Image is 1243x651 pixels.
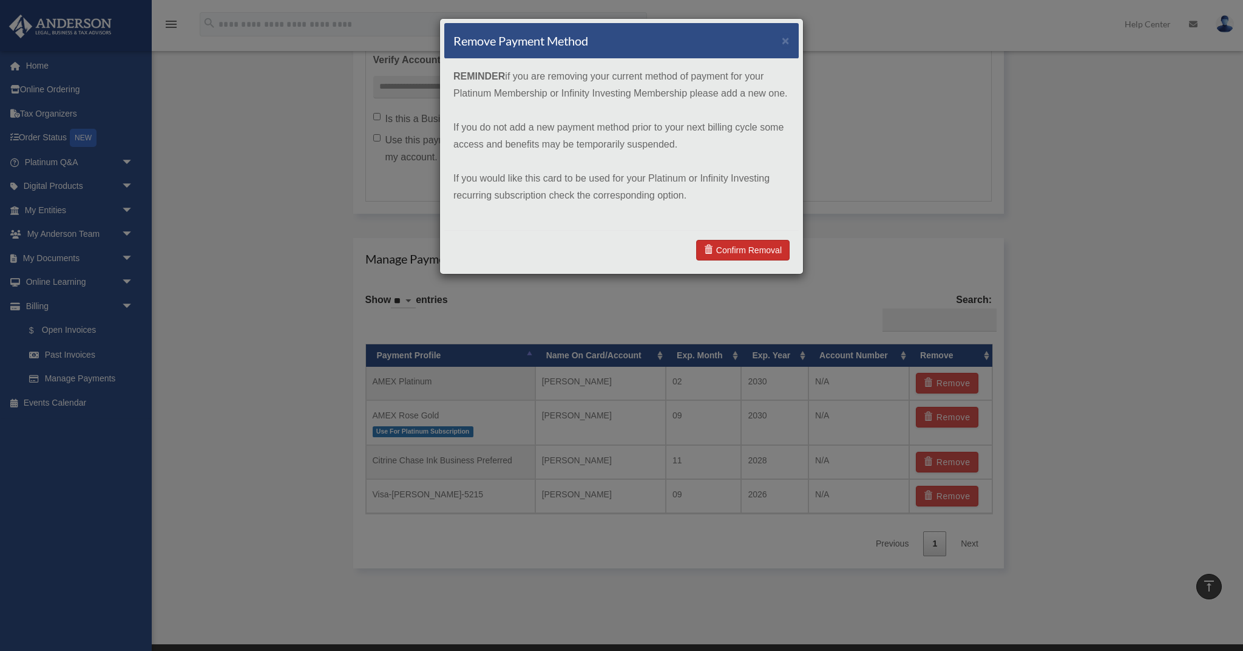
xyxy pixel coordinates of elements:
[453,170,790,204] p: If you would like this card to be used for your Platinum or Infinity Investing recurring subscrip...
[696,240,790,261] a: Confirm Removal
[453,71,505,81] strong: REMINDER
[453,32,588,49] h4: Remove Payment Method
[444,59,799,230] div: if you are removing your current method of payment for your Platinum Membership or Infinity Inves...
[453,119,790,153] p: If you do not add a new payment method prior to your next billing cycle some access and benefits ...
[782,34,790,47] button: ×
